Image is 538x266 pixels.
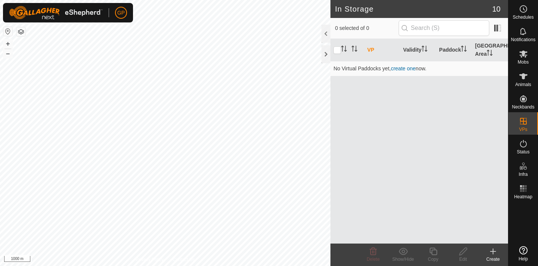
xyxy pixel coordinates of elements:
button: Map Layers [16,27,25,36]
p-sorticon: Activate to sort [461,47,467,53]
th: [GEOGRAPHIC_DATA] Area [472,39,508,61]
span: Animals [515,82,531,87]
span: Help [519,257,528,261]
p-sorticon: Activate to sort [341,47,347,53]
input: Search (S) [399,20,489,36]
span: Notifications [511,37,535,42]
div: Edit [448,256,478,263]
span: Status [517,150,529,154]
a: Help [508,243,538,264]
span: Delete [367,257,380,262]
span: 10 [492,3,501,15]
span: VPs [519,127,527,132]
span: Heatmap [514,195,532,199]
th: VP [364,39,400,61]
p-sorticon: Activate to sort [487,51,493,57]
a: Privacy Policy [136,256,164,263]
div: Show/Hide [388,256,418,263]
td: No Virtual Paddocks yet, now. [330,61,508,76]
div: Create [478,256,508,263]
span: Schedules [513,15,534,19]
a: Contact Us [173,256,195,263]
th: Paddock [436,39,472,61]
p-sorticon: Activate to sort [421,47,427,53]
button: + [3,39,12,48]
span: GP [117,9,125,17]
th: Validity [400,39,436,61]
a: create one [391,65,415,71]
span: Neckbands [512,105,534,109]
button: Reset Map [3,27,12,36]
button: – [3,49,12,58]
p-sorticon: Activate to sort [351,47,357,53]
span: Mobs [518,60,529,64]
span: Infra [519,172,528,177]
img: Gallagher Logo [9,6,103,19]
div: Copy [418,256,448,263]
h2: In Storage [335,4,492,13]
span: 0 selected of 0 [335,24,398,32]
